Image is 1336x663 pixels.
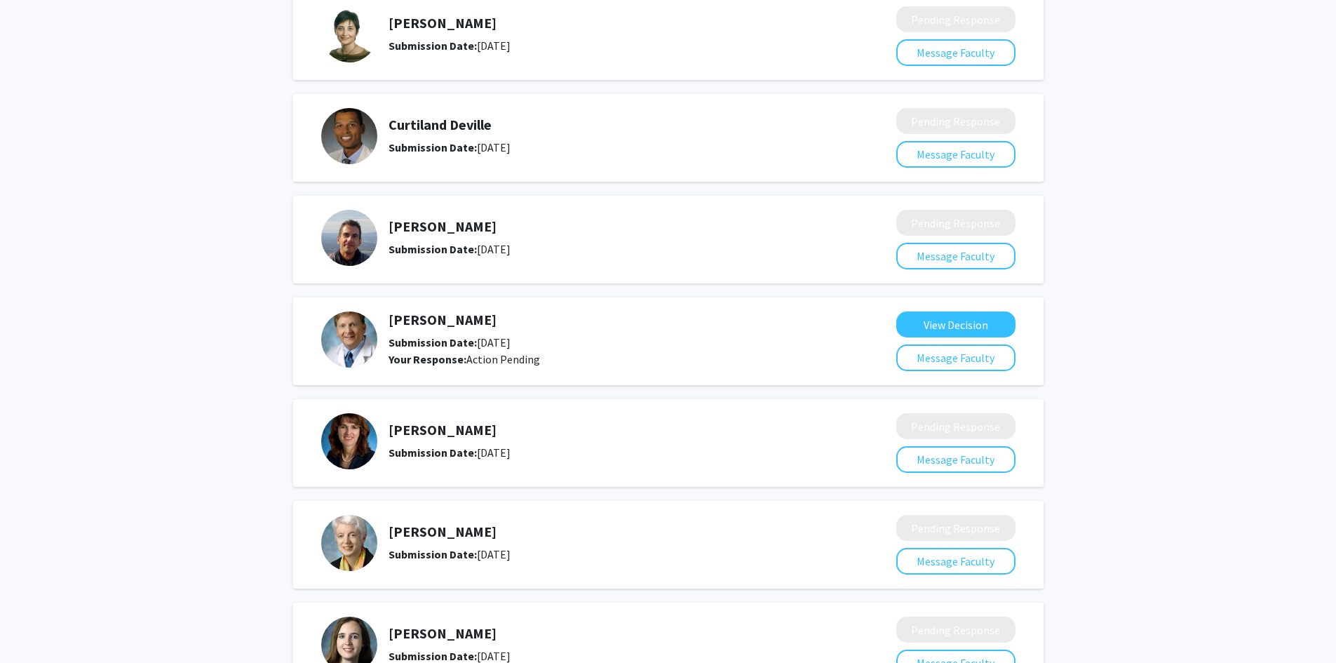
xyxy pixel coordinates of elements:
[389,335,477,349] b: Submission Date:
[389,351,822,368] div: Action Pending
[389,422,822,438] h5: [PERSON_NAME]
[389,116,822,133] h5: Curtiland Deville
[896,243,1016,269] button: Message Faculty
[896,6,1016,32] button: Pending Response
[321,210,377,266] img: Profile Picture
[896,515,1016,541] button: Pending Response
[389,649,477,663] b: Submission Date:
[896,141,1016,168] button: Message Faculty
[389,546,822,563] div: [DATE]
[896,344,1016,371] button: Message Faculty
[896,312,1016,337] button: View Decision
[389,352,466,366] b: Your Response:
[389,547,477,561] b: Submission Date:
[389,140,477,154] b: Submission Date:
[11,600,60,652] iframe: Chat
[389,37,822,54] div: [DATE]
[389,446,477,460] b: Submission Date:
[389,523,822,540] h5: [PERSON_NAME]
[389,139,822,156] div: [DATE]
[896,351,1016,365] a: Message Faculty
[896,446,1016,473] button: Message Faculty
[896,554,1016,568] a: Message Faculty
[389,334,822,351] div: [DATE]
[896,413,1016,439] button: Pending Response
[896,617,1016,643] button: Pending Response
[321,515,377,571] img: Profile Picture
[389,241,822,257] div: [DATE]
[389,242,477,256] b: Submission Date:
[389,625,822,642] h5: [PERSON_NAME]
[896,548,1016,575] button: Message Faculty
[896,210,1016,236] button: Pending Response
[321,6,377,62] img: Profile Picture
[896,249,1016,263] a: Message Faculty
[389,312,822,328] h5: [PERSON_NAME]
[389,218,822,235] h5: [PERSON_NAME]
[389,39,477,53] b: Submission Date:
[896,39,1016,66] button: Message Faculty
[896,108,1016,134] button: Pending Response
[896,46,1016,60] a: Message Faculty
[321,413,377,469] img: Profile Picture
[389,15,822,32] h5: [PERSON_NAME]
[896,453,1016,467] a: Message Faculty
[896,147,1016,161] a: Message Faculty
[321,312,377,368] img: Profile Picture
[389,444,822,461] div: [DATE]
[321,108,377,164] img: Profile Picture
